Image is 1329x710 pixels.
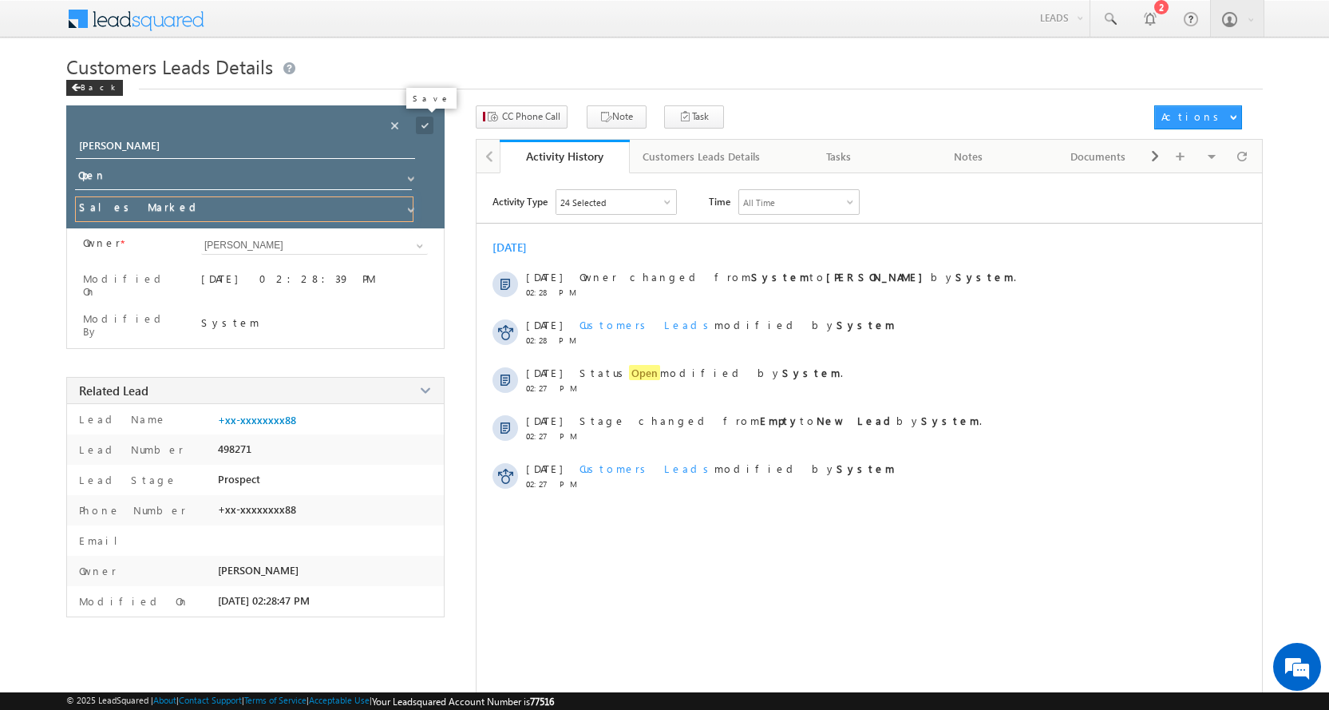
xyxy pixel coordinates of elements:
[201,236,428,255] input: Type to Search
[75,594,189,608] label: Modified On
[782,366,841,379] strong: System
[774,140,904,173] a: Tasks
[492,189,548,213] span: Activity Type
[579,270,1016,284] span: Owner changed from to by .
[75,412,167,426] label: Lead Name
[476,105,568,129] button: CC Phone Call
[526,366,562,379] span: [DATE]
[75,564,117,577] label: Owner
[201,315,428,329] div: System
[579,462,714,475] span: Customers Leads
[75,473,177,486] label: Lead Stage
[917,147,1020,166] div: Notes
[629,365,660,380] span: Open
[262,8,300,46] div: Minimize live chat window
[526,318,562,331] span: [DATE]
[526,479,574,489] span: 02:27 PM
[826,270,931,284] strong: [PERSON_NAME]
[76,137,415,159] input: Opportunity Name Opportunity Name
[408,238,428,254] a: Show All Items
[21,148,291,478] textarea: Type your message and hit 'Enter'
[837,318,895,331] strong: System
[526,288,574,297] span: 02:28 PM
[66,54,273,79] span: Customers Leads Details
[760,414,800,427] strong: Empty
[218,473,260,486] span: Prospect
[526,431,574,441] span: 02:27 PM
[413,93,450,104] p: Save
[502,109,560,124] span: CC Phone Call
[579,462,895,475] span: modified by
[244,695,307,705] a: Terms of Service
[75,503,186,517] label: Phone Number
[1154,105,1242,129] button: Actions
[526,414,562,427] span: [DATE]
[817,414,896,427] strong: New Lead
[751,270,809,284] strong: System
[27,84,67,105] img: d_60004797649_company_0_60004797649
[201,272,428,294] div: [DATE] 02:28:39 PM
[83,312,181,338] label: Modified By
[630,140,774,173] a: Customers Leads Details
[579,414,982,427] span: Stage changed from to by .
[218,442,251,455] span: 498271
[664,105,724,129] button: Task
[709,189,730,213] span: Time
[526,462,562,475] span: [DATE]
[579,318,895,331] span: modified by
[530,696,554,708] span: 77516
[75,442,184,456] label: Lead Number
[743,197,775,208] div: All Time
[560,197,606,208] div: 24 Selected
[1034,140,1164,173] a: Documents
[643,147,760,166] div: Customers Leads Details
[153,695,176,705] a: About
[512,149,618,164] div: Activity History
[75,533,130,547] label: Email
[526,335,574,345] span: 02:28 PM
[399,198,419,214] a: Show All Items
[75,165,412,190] input: Status
[904,140,1034,173] a: Notes
[83,84,268,105] div: Chat with us now
[787,147,890,166] div: Tasks
[66,695,554,708] span: © 2025 LeadSquared | | | | |
[500,140,630,173] a: Activity History
[179,695,242,705] a: Contact Support
[309,695,370,705] a: Acceptable Use
[217,492,290,514] em: Start Chat
[218,564,299,577] span: [PERSON_NAME]
[218,594,310,607] span: [DATE] 02:28:47 PM
[1161,109,1224,124] div: Actions
[83,272,181,298] label: Modified On
[526,270,562,284] span: [DATE]
[579,318,714,331] span: Customers Leads
[83,236,121,249] label: Owner
[1046,147,1149,166] div: Documents
[579,365,843,380] span: Status modified by .
[526,383,574,393] span: 02:27 PM
[79,383,148,399] span: Related Lead
[921,414,979,427] strong: System
[837,462,895,475] strong: System
[492,240,544,255] div: [DATE]
[556,190,676,214] div: Owner Changed,Status Changed,Stage Changed,Source Changed,Notes & 19 more..
[399,167,419,183] a: Show All Items
[587,105,647,129] button: Note
[218,503,296,516] span: +xx-xxxxxxxx88
[75,196,413,222] input: Stage
[955,270,1014,284] strong: System
[66,80,123,96] div: Back
[372,696,554,708] span: Your Leadsquared Account Number is
[218,414,296,426] a: +xx-xxxxxxxx88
